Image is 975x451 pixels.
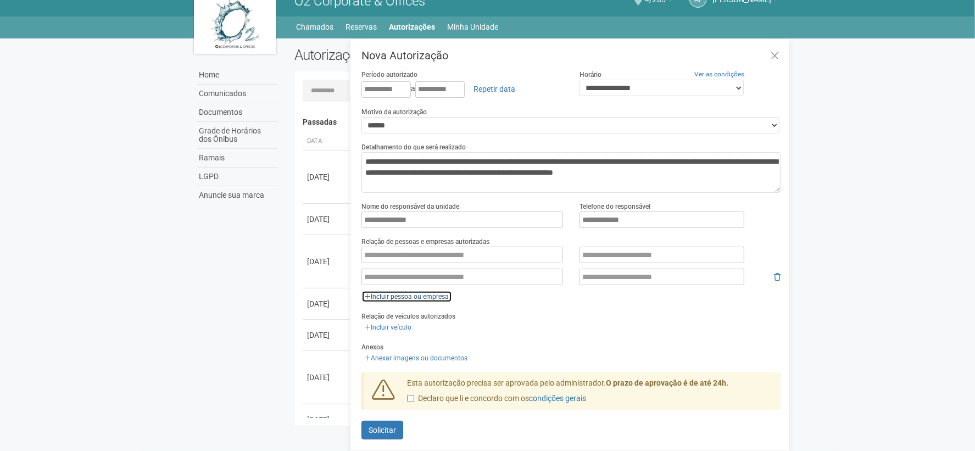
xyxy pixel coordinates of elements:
[529,394,586,403] a: condições gerais
[197,149,278,168] a: Ramais
[297,19,334,35] a: Chamados
[361,352,471,364] a: Anexar imagens ou documentos
[369,426,396,435] span: Solicitar
[197,66,278,85] a: Home
[361,311,455,321] label: Relação de veículos autorizados
[606,378,728,387] strong: O prazo de aprovação é de até 24h.
[197,85,278,103] a: Comunicados
[307,330,348,341] div: [DATE]
[580,70,601,80] label: Horário
[361,321,415,333] a: Incluir veículo
[361,202,459,211] label: Nome do responsável da unidade
[303,118,773,126] h4: Passadas
[361,142,466,152] label: Detalhamento do que será realizado
[361,291,452,303] a: Incluir pessoa ou empresa
[303,132,352,151] th: Data
[361,107,427,117] label: Motivo da autorização
[361,421,403,439] button: Solicitar
[361,237,489,247] label: Relação de pessoas e empresas autorizadas
[361,70,417,80] label: Período autorizado
[197,103,278,122] a: Documentos
[361,342,383,352] label: Anexos
[307,256,348,267] div: [DATE]
[307,414,348,425] div: [DATE]
[399,378,781,410] div: Esta autorização precisa ser aprovada pelo administrador.
[389,19,436,35] a: Autorizações
[197,122,278,149] a: Grade de Horários dos Ônibus
[294,47,530,63] h2: Autorizações
[307,171,348,182] div: [DATE]
[774,273,781,281] i: Remover
[346,19,377,35] a: Reservas
[361,50,781,61] h3: Nova Autorização
[580,202,650,211] label: Telefone do responsável
[361,80,563,98] div: a
[197,168,278,186] a: LGPD
[407,395,414,402] input: Declaro que li e concordo com oscondições gerais
[197,186,278,204] a: Anuncie sua marca
[694,70,744,78] a: Ver as condições
[407,393,586,404] label: Declaro que li e concordo com os
[307,372,348,383] div: [DATE]
[448,19,499,35] a: Minha Unidade
[307,298,348,309] div: [DATE]
[466,80,522,98] a: Repetir data
[307,214,348,225] div: [DATE]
